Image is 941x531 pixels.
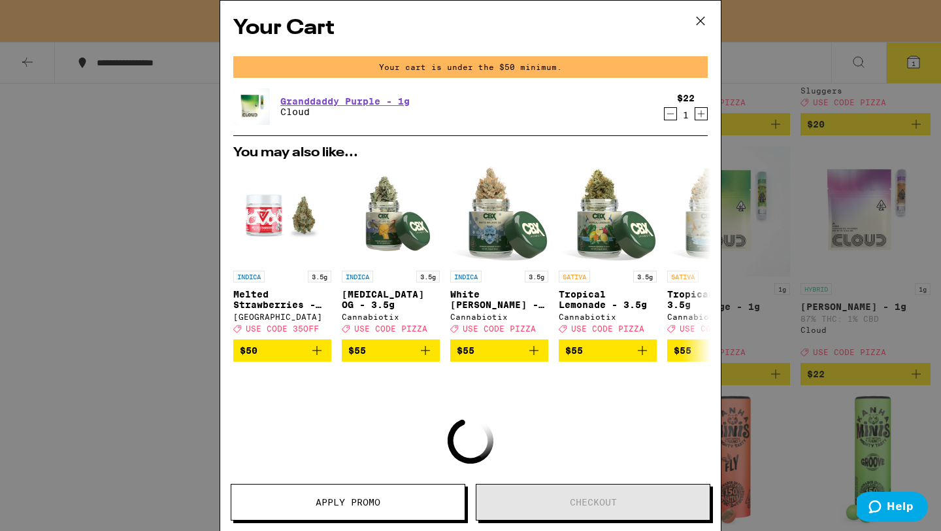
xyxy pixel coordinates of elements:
[233,289,331,310] p: Melted Strawberries - 3.5g
[667,339,765,362] button: Add to bag
[677,110,695,120] div: 1
[240,345,257,356] span: $50
[570,498,617,507] span: Checkout
[450,166,548,264] img: Cannabiotix - White Walker OG - 3.5g
[348,345,366,356] span: $55
[342,166,440,264] img: Cannabiotix - Jet Lag OG - 3.5g
[233,88,270,125] img: Cloud - Granddaddy Purple - 1g
[565,345,583,356] span: $55
[571,324,644,333] span: USE CODE PIZZA
[559,289,657,310] p: Tropical Lemonade - 3.5g
[280,96,410,107] a: Granddaddy Purple - 1g
[342,313,440,321] div: Cannabiotix
[559,313,657,321] div: Cannabiotix
[559,166,657,339] a: Open page for Tropical Lemonade - 3.5g from Cannabiotix
[231,484,465,521] button: Apply Promo
[667,166,765,264] img: Cannabiotix - Tropicanna - 3.5g
[342,166,440,339] a: Open page for Jet Lag OG - 3.5g from Cannabiotix
[342,289,440,310] p: [MEDICAL_DATA] OG - 3.5g
[457,345,474,356] span: $55
[667,166,765,339] a: Open page for Tropicanna - 3.5g from Cannabiotix
[677,93,695,103] div: $22
[664,107,677,120] button: Decrement
[674,345,691,356] span: $55
[667,289,765,310] p: Tropicanna - 3.5g
[525,271,548,283] p: 3.5g
[450,289,548,310] p: White [PERSON_NAME] - 3.5g
[233,146,708,160] h2: You may also like...
[633,271,657,283] p: 3.5g
[680,324,753,333] span: USE CODE PIZZA
[246,324,319,333] span: USE CODE 35OFF
[450,313,548,321] div: Cannabiotix
[857,492,928,524] iframe: Opens a widget where you can find more information
[233,166,331,339] a: Open page for Melted Strawberries - 3.5g from Ember Valley
[450,271,482,283] p: INDICA
[280,107,410,117] p: Cloud
[308,271,331,283] p: 3.5g
[354,324,427,333] span: USE CODE PIZZA
[233,313,331,321] div: [GEOGRAPHIC_DATA]
[476,484,710,521] button: Checkout
[667,313,765,321] div: Cannabiotix
[342,271,373,283] p: INDICA
[559,339,657,362] button: Add to bag
[463,324,536,333] span: USE CODE PIZZA
[233,339,331,362] button: Add to bag
[342,339,440,362] button: Add to bag
[559,271,590,283] p: SATIVA
[450,166,548,339] a: Open page for White Walker OG - 3.5g from Cannabiotix
[667,271,699,283] p: SATIVA
[416,271,440,283] p: 3.5g
[233,14,708,43] h2: Your Cart
[316,498,380,507] span: Apply Promo
[233,166,331,264] img: Ember Valley - Melted Strawberries - 3.5g
[450,339,548,362] button: Add to bag
[695,107,708,120] button: Increment
[233,56,708,78] div: Your cart is under the $50 minimum.
[559,166,657,264] img: Cannabiotix - Tropical Lemonade - 3.5g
